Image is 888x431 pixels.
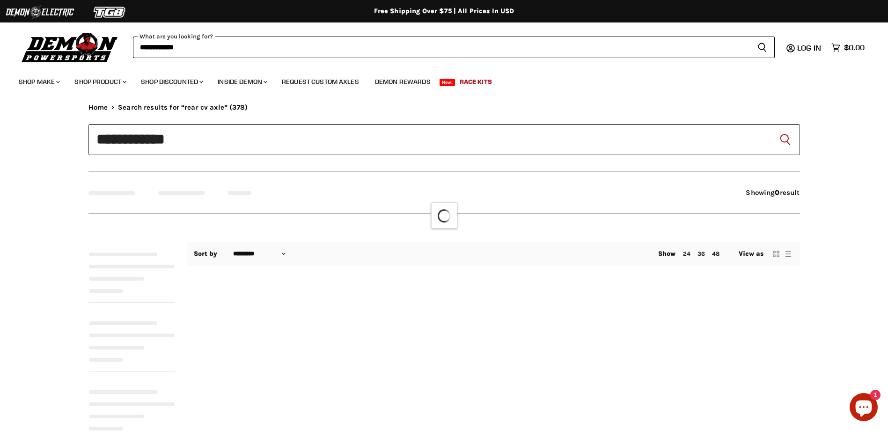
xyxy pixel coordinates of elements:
[133,37,750,58] input: Search
[70,7,819,15] div: Free Shipping Over $75 | All Prices In USD
[712,250,719,257] a: 48
[784,249,793,259] button: list view
[440,79,455,86] span: New!
[133,37,775,58] form: Product
[771,249,781,259] button: grid view
[88,124,800,155] form: Product
[793,44,827,52] a: Log in
[67,72,132,91] a: Shop Product
[118,104,248,111] span: Search results for “rear cv axle” (378)
[797,43,821,52] span: Log in
[697,250,705,257] a: 36
[844,43,865,52] span: $0.00
[12,68,862,91] ul: Main menu
[211,72,273,91] a: Inside Demon
[778,132,793,147] button: Search
[88,104,108,111] a: Home
[12,72,66,91] a: Shop Make
[88,124,800,155] input: Search
[775,188,779,197] strong: 0
[5,3,75,21] img: Demon Electric Logo 2
[847,393,881,424] inbox-online-store-chat: Shopify online store chat
[368,72,438,91] a: Demon Rewards
[746,188,800,197] span: Showing result
[658,250,676,258] span: Show
[453,72,499,91] a: Race Kits
[827,41,869,54] a: $0.00
[683,250,690,257] a: 24
[19,30,121,64] img: Demon Powersports
[75,3,145,21] img: TGB Logo 2
[88,104,800,111] nav: Breadcrumbs
[750,37,775,58] button: Search
[739,250,764,258] span: View as
[275,72,366,91] a: Request Custom Axles
[134,72,209,91] a: Shop Discounted
[194,250,218,258] label: Sort by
